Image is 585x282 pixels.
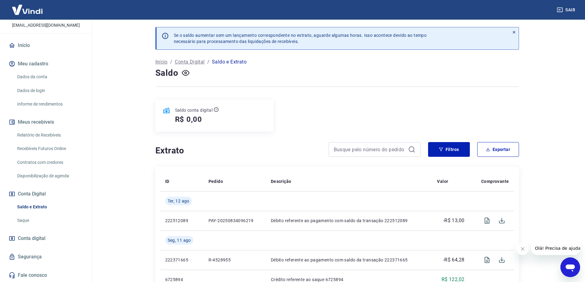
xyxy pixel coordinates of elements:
a: Início [155,58,168,66]
a: Relatório de Recebíveis [15,129,84,141]
p: -R$ 64,28 [443,256,465,264]
h5: R$ 0,00 [175,114,202,124]
span: Visualizar [480,213,494,228]
p: Comprovante [481,178,509,184]
button: Meu cadastro [7,57,84,71]
p: / [170,58,172,66]
button: Conta Digital [7,187,84,201]
button: Filtros [428,142,470,157]
button: Meus recebíveis [7,115,84,129]
a: Conta digital [7,232,84,245]
p: Pedido [209,178,223,184]
h4: Saldo [155,67,178,79]
p: Se o saldo aumentar sem um lançamento correspondente no extrato, aguarde algumas horas. Isso acon... [174,32,427,44]
button: Exportar [477,142,519,157]
iframe: Botão para abrir a janela de mensagens [560,257,580,277]
p: PAY-20250834096219 [209,218,261,224]
button: Sair [556,4,578,16]
h4: Extrato [155,145,321,157]
a: Segurança [7,250,84,264]
p: Valor [437,178,448,184]
p: 222512089 [165,218,199,224]
p: [EMAIL_ADDRESS][DOMAIN_NAME] [12,22,80,29]
input: Busque pelo número do pedido [334,145,406,154]
a: Início [7,39,84,52]
p: Saldo conta digital [175,107,213,113]
p: Saldo e Extrato [212,58,247,66]
p: Descrição [271,178,291,184]
a: Conta Digital [175,58,205,66]
span: Seg, 11 ago [168,237,191,243]
a: Saque [15,214,84,227]
span: Conta digital [18,234,45,243]
span: Visualizar [480,253,494,267]
a: Dados de login [15,84,84,97]
p: ID [165,178,170,184]
span: Ter, 12 ago [168,198,189,204]
iframe: Mensagem da empresa [531,241,580,255]
iframe: Fechar mensagem [517,243,529,255]
a: Saldo e Extrato [15,201,84,213]
span: Download [494,253,509,267]
a: Contratos com credores [15,156,84,169]
a: Dados da conta [15,71,84,83]
a: Fale conosco [7,268,84,282]
p: R-4528955 [209,257,261,263]
a: Recebíveis Futuros Online [15,142,84,155]
p: / [207,58,209,66]
p: 222371665 [165,257,199,263]
p: -R$ 13,00 [443,217,465,224]
p: Débito referente ao pagamento com saldo da transação 222512089 [271,218,427,224]
span: Olá! Precisa de ajuda? [4,4,52,9]
span: Download [494,213,509,228]
a: Disponibilização de agenda [15,170,84,182]
a: Informe de rendimentos [15,98,84,110]
img: Vindi [7,0,47,19]
p: Débito referente ao pagamento com saldo da transação 222371665 [271,257,427,263]
p: anderson jesuino corrêa [12,13,80,20]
